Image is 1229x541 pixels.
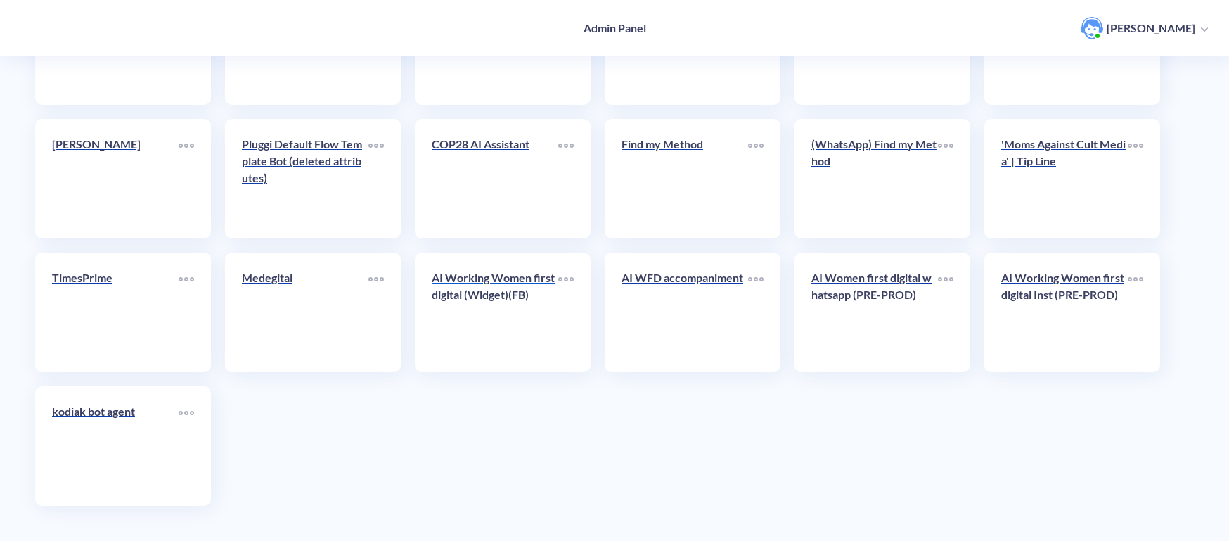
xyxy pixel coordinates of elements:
[1001,269,1128,303] p: AI Working Women first digital Inst (PRE-PROD)
[811,136,938,222] a: (WhatsApp) Find my Method
[811,269,938,355] a: AI Women first digital whatsapp (PRE-PROD)
[622,136,748,222] a: Find my Method
[52,403,179,489] a: kodiak bot agent
[52,403,179,420] p: kodiak bot agent
[1074,15,1215,41] button: user photo[PERSON_NAME]
[622,269,748,355] a: AI WFD accompaniment
[242,136,368,222] a: Pluggi Default Flow Template Bot (deleted attributes)
[52,136,179,222] a: [PERSON_NAME]
[242,136,368,186] p: Pluggi Default Flow Template Bot (deleted attributes)
[1001,136,1128,170] p: 'Moms Against Cult Media' | Tip Line
[622,136,748,153] p: Find my Method
[242,269,368,286] p: Medegital
[1081,17,1103,39] img: user photo
[52,269,179,355] a: TimesPrime
[811,136,938,170] p: (WhatsApp) Find my Method
[432,136,558,222] a: COP28 AI Assistant
[1107,20,1195,36] p: [PERSON_NAME]
[432,269,558,303] p: AI Working Women first digital (Widget)(FB)
[1001,136,1128,222] a: 'Moms Against Cult Media' | Tip Line
[52,136,179,153] p: [PERSON_NAME]
[242,269,368,355] a: Medegital
[52,269,179,286] p: TimesPrime
[811,269,938,303] p: AI Women first digital whatsapp (PRE-PROD)
[584,21,646,34] h4: Admin Panel
[1001,269,1128,355] a: AI Working Women first digital Inst (PRE-PROD)
[432,269,558,355] a: AI Working Women first digital (Widget)(FB)
[622,269,748,286] p: AI WFD accompaniment
[432,136,558,153] p: COP28 AI Assistant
